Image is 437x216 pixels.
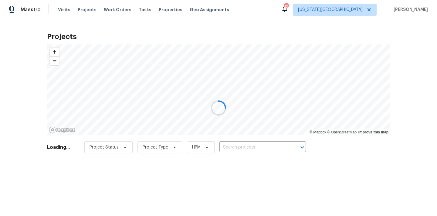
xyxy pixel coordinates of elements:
a: Mapbox [310,130,326,134]
button: Zoom in [50,47,59,56]
a: OpenStreetMap [327,130,357,134]
button: Zoom out [50,56,59,65]
span: Zoom out [50,57,59,65]
a: Mapbox homepage [49,126,76,133]
div: 12 [284,4,288,10]
a: Improve this map [358,130,388,134]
